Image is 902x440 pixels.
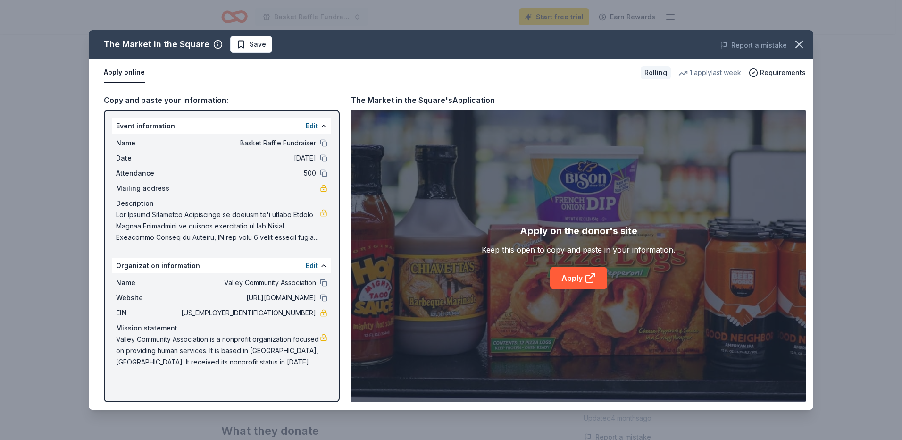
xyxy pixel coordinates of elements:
[179,307,316,319] span: [US_EMPLOYER_IDENTIFICATION_NUMBER]
[116,334,320,368] span: Valley Community Association is a nonprofit organization focused on providing human services. It ...
[116,198,327,209] div: Description
[306,120,318,132] button: Edit
[116,307,179,319] span: EIN
[250,39,266,50] span: Save
[116,292,179,304] span: Website
[116,209,320,243] span: Lor Ipsumd Sitametco Adipiscinge se doeiusm te'i utlabo Etdolo Magnaa Enimadmini ve quisnos exerc...
[179,152,316,164] span: [DATE]
[641,66,671,79] div: Rolling
[104,37,209,52] div: The Market in the Square
[306,260,318,271] button: Edit
[550,267,607,289] a: Apply
[678,67,741,78] div: 1 apply last week
[104,94,340,106] div: Copy and paste your information:
[760,67,806,78] span: Requirements
[116,168,179,179] span: Attendance
[520,223,637,238] div: Apply on the donor's site
[116,137,179,149] span: Name
[116,152,179,164] span: Date
[116,183,179,194] span: Mailing address
[179,277,316,288] span: Valley Community Association
[112,118,331,134] div: Event information
[116,322,327,334] div: Mission statement
[112,258,331,273] div: Organization information
[179,168,316,179] span: 500
[749,67,806,78] button: Requirements
[116,277,179,288] span: Name
[351,94,495,106] div: The Market in the Square's Application
[104,63,145,83] button: Apply online
[720,40,787,51] button: Report a mistake
[230,36,272,53] button: Save
[179,137,316,149] span: Basket Raffle Fundraiser
[482,244,675,255] div: Keep this open to copy and paste in your information.
[179,292,316,304] span: [URL][DOMAIN_NAME]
